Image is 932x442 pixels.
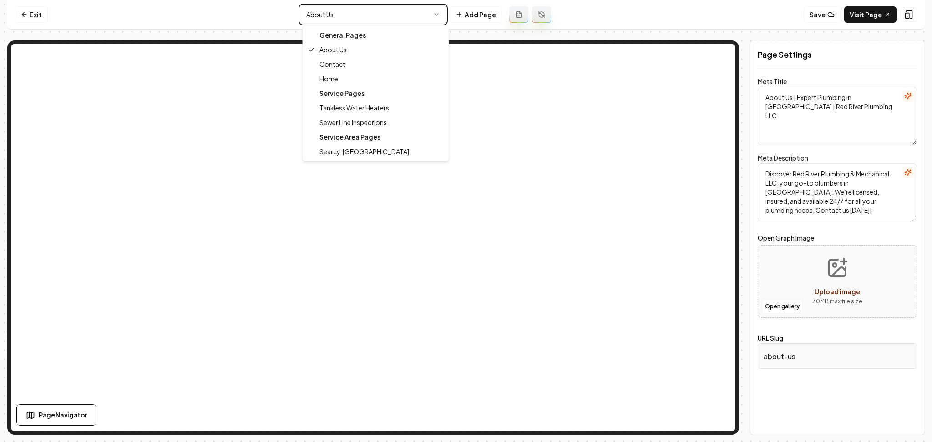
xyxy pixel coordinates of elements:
span: Sewer Line Inspections [319,118,387,127]
div: Service Area Pages [305,130,447,144]
span: Home [319,74,338,83]
span: Tankless Water Heaters [319,103,389,112]
span: Contact [319,60,345,69]
span: Searcy, [GEOGRAPHIC_DATA] [319,147,409,156]
span: About Us [319,45,347,54]
div: Service Pages [305,86,447,100]
div: General Pages [305,28,447,42]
